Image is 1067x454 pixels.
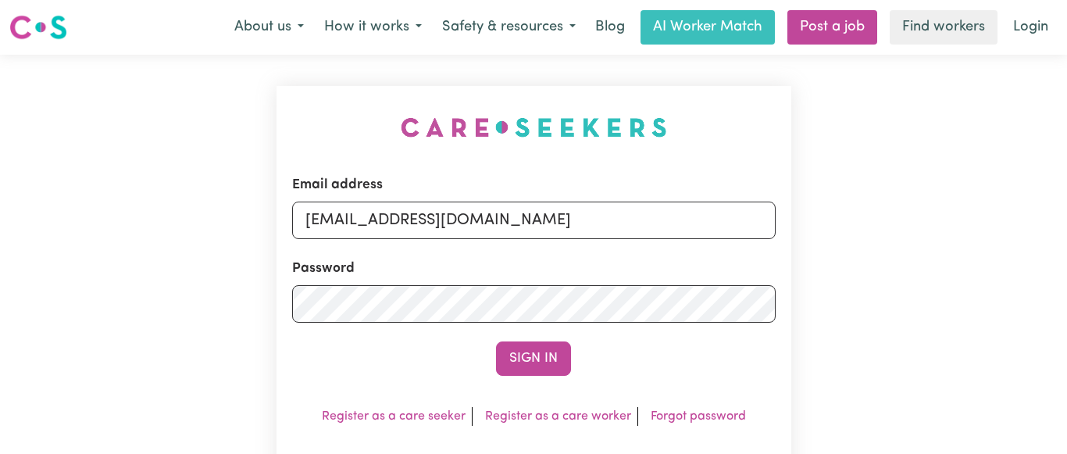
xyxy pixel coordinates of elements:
button: Safety & resources [432,11,586,44]
a: Login [1004,10,1058,45]
a: Careseekers logo [9,9,67,45]
a: Post a job [787,10,877,45]
a: Register as a care worker [485,410,631,423]
a: Blog [586,10,634,45]
a: AI Worker Match [641,10,775,45]
input: Email address [292,202,776,239]
button: How it works [314,11,432,44]
a: Forgot password [651,410,746,423]
label: Email address [292,175,383,195]
a: Register as a care seeker [322,410,466,423]
img: Careseekers logo [9,13,67,41]
button: Sign In [496,341,571,376]
label: Password [292,258,355,278]
a: Find workers [890,10,997,45]
button: About us [224,11,314,44]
